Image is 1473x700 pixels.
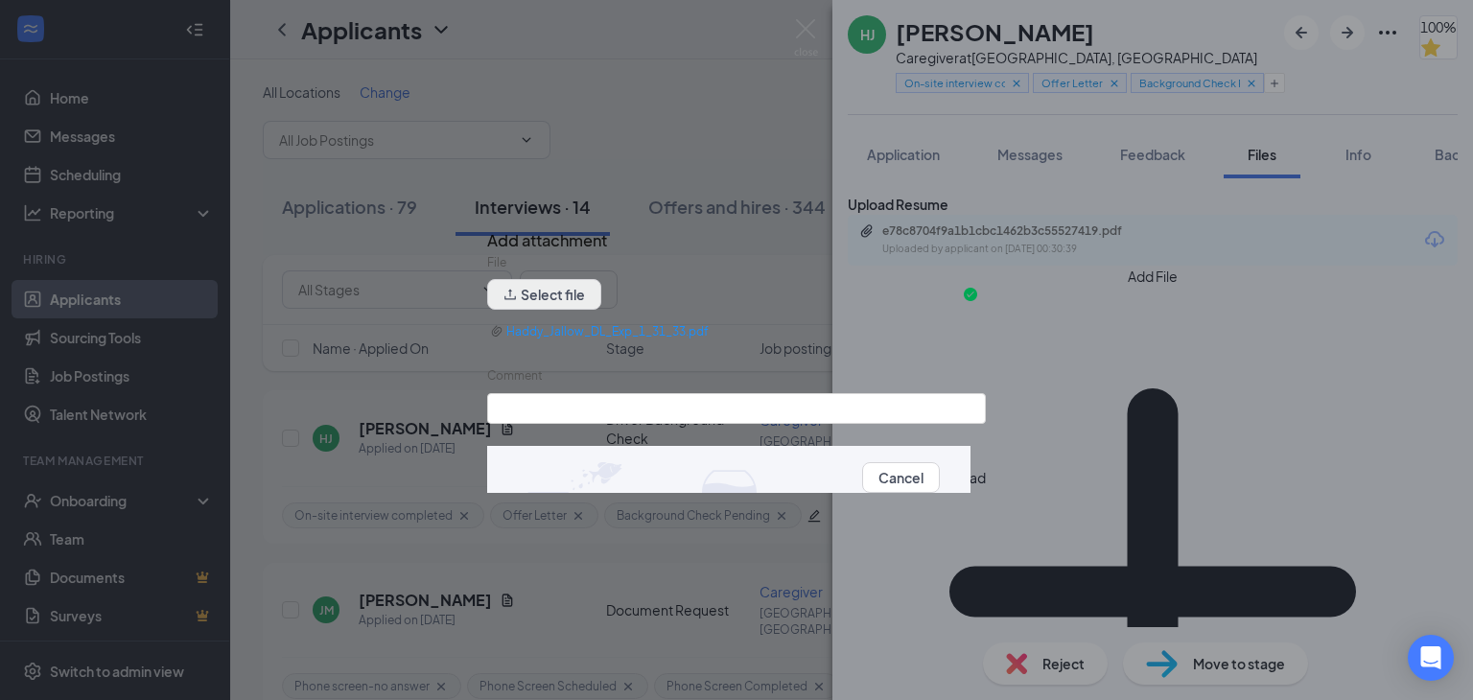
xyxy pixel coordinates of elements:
span: upload Select file [487,290,601,304]
span: upload [503,288,517,301]
div: Open Intercom Messenger [1408,635,1454,681]
button: upload Select file [487,279,601,310]
button: Cancel [862,462,940,493]
label: Comment [487,368,543,383]
input: Comment [487,393,986,424]
a: Haddy_Jallow_DL_Exp_1_31_33.pdf [491,320,974,343]
label: File [487,255,506,269]
h3: Add attachment [487,228,607,253]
